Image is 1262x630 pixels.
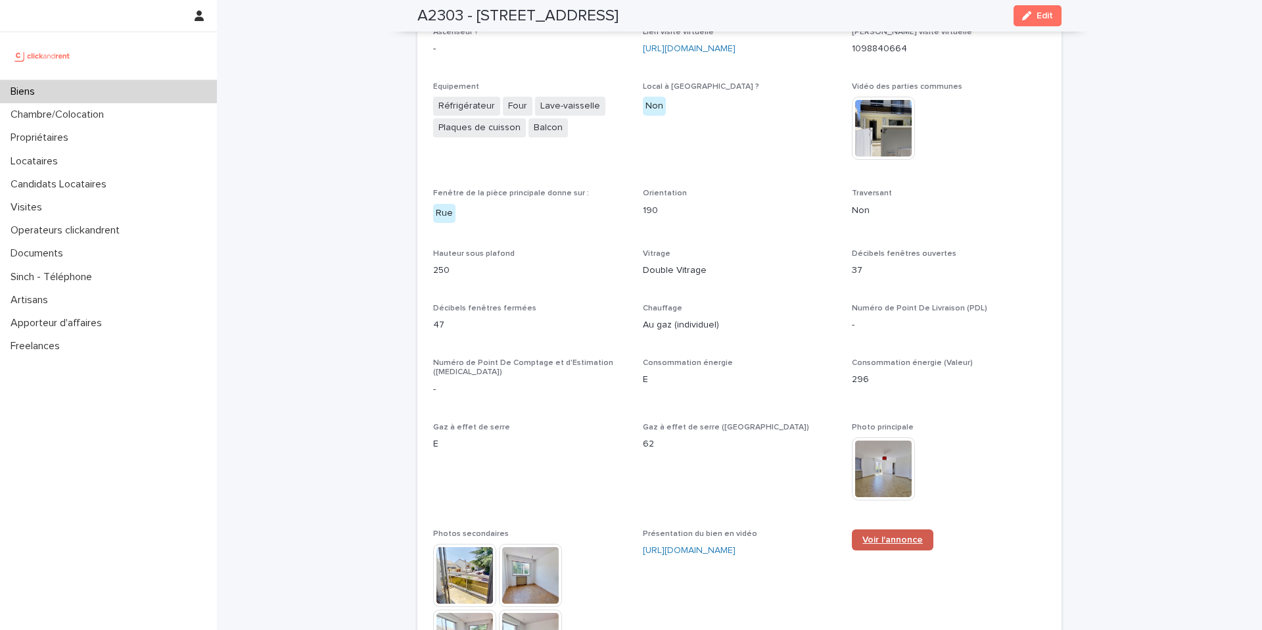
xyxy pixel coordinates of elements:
[5,271,103,283] p: Sinch - Téléphone
[5,85,45,98] p: Biens
[852,28,972,36] span: [PERSON_NAME] visite virtuelle
[643,530,757,538] span: Présentation du bien en vidéo
[433,42,627,56] p: -
[5,294,58,306] p: Artisans
[643,250,670,258] span: Vitrage
[643,373,837,387] p: E
[433,383,627,397] p: -
[852,373,1046,387] p: 296
[862,535,923,545] span: Voir l'annonce
[1014,5,1062,26] button: Edit
[643,424,809,431] span: Gaz à effet de serre ([GEOGRAPHIC_DATA])
[643,437,837,451] p: 62
[852,359,973,367] span: Consommation énergie (Valeur)
[503,97,532,116] span: Four
[433,250,515,258] span: Hauteur sous plafond
[433,97,500,116] span: Réfrigérateur
[643,28,714,36] span: Lien visite virtuelle
[852,424,914,431] span: Photo principale
[643,546,736,555] a: [URL][DOMAIN_NAME]
[433,437,627,451] p: E
[643,318,837,332] p: Au gaz (individuel)
[433,318,627,332] p: 47
[643,97,666,116] div: Non
[5,109,114,121] p: Chambre/Colocation
[852,83,962,91] span: Vidéo des parties communes
[5,247,74,260] p: Documents
[852,42,1046,56] p: 1098840664
[852,204,1046,218] p: Non
[433,304,536,312] span: Décibels fenêtres fermées
[433,118,526,137] span: Plaques de cuisson
[643,359,733,367] span: Consommation énergie
[433,83,479,91] span: Equipement
[5,340,70,352] p: Freelances
[852,318,1046,332] p: -
[433,28,479,36] span: Ascenseur ?
[643,204,837,218] p: 190
[5,178,117,191] p: Candidats Locataires
[852,189,892,197] span: Traversant
[433,264,627,278] p: 250
[433,204,456,223] div: Rue
[643,264,837,278] p: Double Vitrage
[852,529,933,550] a: Voir l'annonce
[643,44,736,53] a: [URL][DOMAIN_NAME]
[535,97,605,116] span: Lave-vaisselle
[643,83,759,91] span: Local à [GEOGRAPHIC_DATA] ?
[433,424,510,431] span: Gaz à effet de serre
[852,264,1046,278] p: 37
[643,189,687,197] span: Orientation
[1037,11,1053,20] span: Edit
[852,250,956,258] span: Décibels fenêtres ouvertes
[5,201,53,214] p: Visites
[5,155,68,168] p: Locataires
[417,7,619,26] h2: A2303 - [STREET_ADDRESS]
[433,189,589,197] span: Fenêtre de la pièce principale donne sur :
[528,118,568,137] span: Balcon
[5,317,112,329] p: Apporteur d'affaires
[5,224,130,237] p: Operateurs clickandrent
[852,304,987,312] span: Numéro de Point De Livraison (PDL)
[643,304,682,312] span: Chauffage
[433,530,509,538] span: Photos secondaires
[433,359,613,376] span: Numéro de Point De Comptage et d'Estimation ([MEDICAL_DATA])
[5,132,79,144] p: Propriétaires
[11,43,74,69] img: UCB0brd3T0yccxBKYDjQ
